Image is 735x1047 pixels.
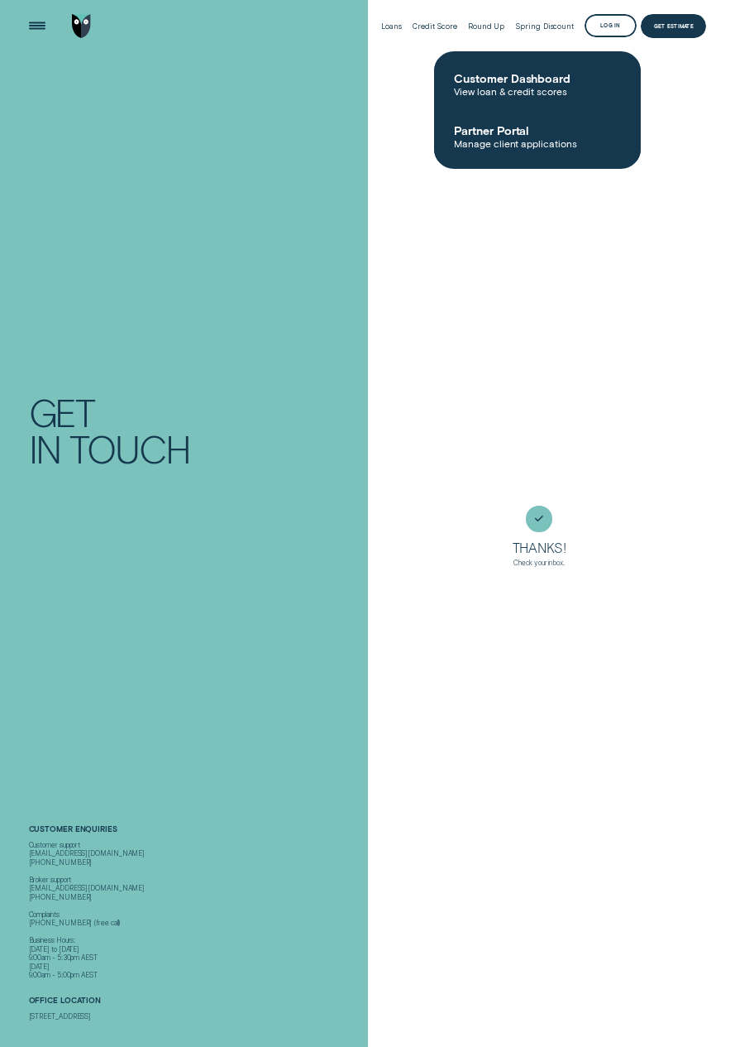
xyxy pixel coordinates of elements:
[29,841,364,980] div: Customer support [EMAIL_ADDRESS][DOMAIN_NAME] [PHONE_NUMBER] Broker support [EMAIL_ADDRESS][DOMAI...
[468,22,504,31] div: Round Up
[29,394,95,430] div: Get
[26,14,49,37] button: Open Menu
[29,825,364,841] h2: Customer Enquiries
[434,110,641,162] a: Partner PortalManage client applications
[69,430,189,467] div: Touch
[381,22,402,31] div: Loans
[515,22,574,31] div: Spring Discount
[29,997,364,1012] h2: Office Location
[454,85,621,97] span: View loan & credit scores
[454,71,621,85] span: Customer Dashboard
[29,394,364,467] h1: Get In Touch
[641,14,706,37] a: Get Estimate
[434,58,641,110] a: Customer DashboardView loan & credit scores
[72,14,92,37] img: Wisr
[29,430,61,467] div: In
[413,22,457,31] div: Credit Score
[513,541,566,559] h3: Thanks!
[454,123,621,137] span: Partner Portal
[513,559,565,567] div: Check your inbox.
[29,1012,364,1021] div: [STREET_ADDRESS]
[454,137,621,149] span: Manage client applications
[585,14,637,37] button: Log in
